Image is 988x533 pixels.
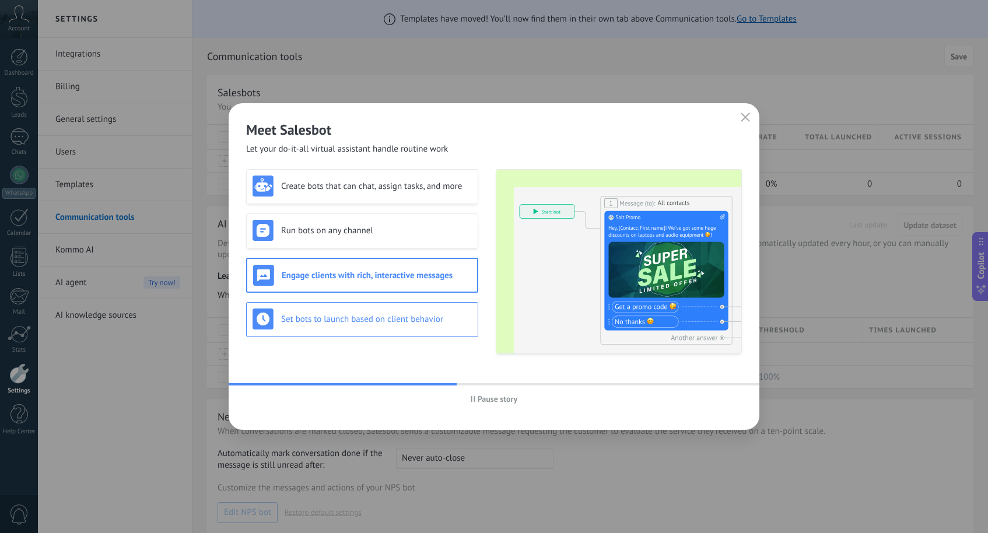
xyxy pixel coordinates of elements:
h3: Engage clients with rich, interactive messages [282,270,471,281]
h3: Run bots on any channel [281,225,472,236]
h3: Set bots to launch based on client behavior [281,314,472,325]
h2: Meet Salesbot [246,121,742,139]
span: Let your do-it-all virtual assistant handle routine work [246,143,448,155]
h3: Create bots that can chat, assign tasks, and more [281,181,472,192]
button: Pause story [465,390,523,408]
span: Pause story [478,395,518,403]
